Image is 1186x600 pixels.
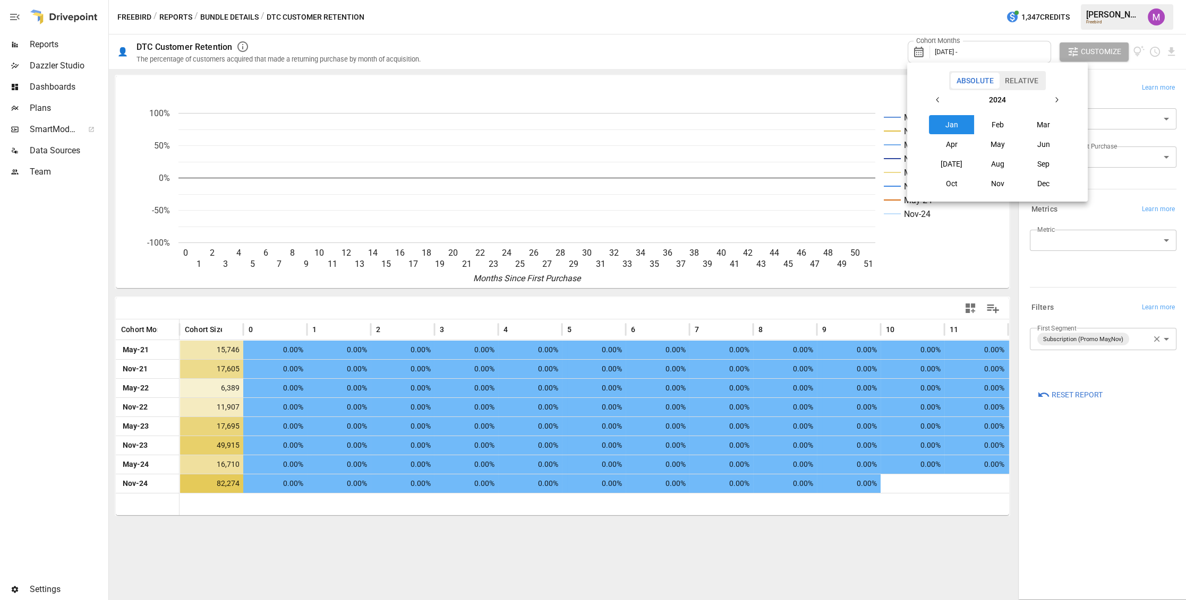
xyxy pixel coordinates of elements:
[929,115,975,134] button: Jan
[975,115,1020,134] button: Feb
[999,73,1044,89] button: Relative
[951,73,1000,89] button: Absolute
[1021,174,1066,193] button: Dec
[929,154,975,173] button: [DATE]
[1021,135,1066,154] button: Jun
[1021,115,1066,134] button: Mar
[975,154,1020,173] button: Aug
[929,174,975,193] button: Oct
[975,135,1020,154] button: May
[948,90,1047,109] button: 2024
[929,135,975,154] button: Apr
[1021,154,1066,173] button: Sep
[975,174,1020,193] button: Nov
